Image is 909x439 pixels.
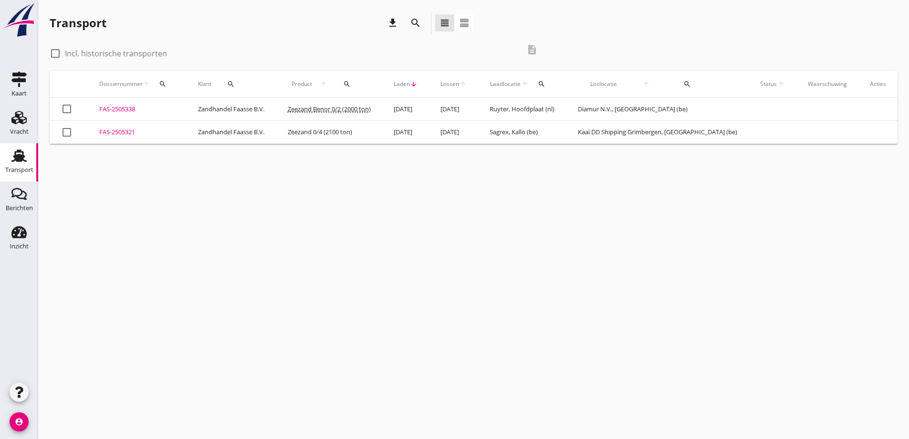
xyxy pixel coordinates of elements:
td: Sagrex, Kallo (be) [478,121,566,144]
td: [DATE] [429,98,478,121]
i: download [387,17,398,29]
td: Zandhandel Faasse B.V. [187,98,276,121]
span: Loslocatie [578,80,630,88]
i: arrow_downward [410,80,418,88]
td: Kaai DD Shipping Grimbergen, [GEOGRAPHIC_DATA] (be) [566,121,749,144]
div: Acties [870,80,886,88]
td: Diamur N.V., [GEOGRAPHIC_DATA] (be) [566,98,749,121]
td: Zeezand 0/4 (2100 ton) [276,121,382,144]
i: arrow_upward [777,80,785,88]
i: search [343,80,351,88]
div: Vracht [10,128,29,135]
span: Zeezand Benor 0/2 (2000 ton) [288,105,371,113]
div: Transport [50,15,106,31]
span: Laadlocatie [490,80,521,88]
i: arrow_upward [459,80,467,88]
i: search [227,80,235,88]
i: search [538,80,545,88]
label: Incl. historische transporten [65,49,167,58]
i: arrow_upward [316,80,331,88]
i: arrow_upward [521,80,529,88]
div: FAS-2505338 [99,105,175,114]
i: arrow_upward [629,80,662,88]
i: view_headline [439,17,450,29]
div: Berichten [6,205,33,211]
img: logo-small.a267ee39.svg [2,2,36,38]
div: Transport [5,167,33,173]
span: Product [288,80,316,88]
div: FAS-2505321 [99,128,175,137]
td: [DATE] [382,98,429,121]
td: Ruyter, Hoofdplaat (nl) [478,98,566,121]
i: arrow_upward [143,80,150,88]
span: Laden [394,80,410,88]
div: Waarschuwing [808,80,847,88]
div: Kaart [11,90,27,96]
i: search [410,17,421,29]
span: Lossen [440,80,459,88]
span: Dossiernummer [99,80,143,88]
td: Zandhandel Faasse B.V. [187,121,276,144]
span: Status [760,80,777,88]
td: [DATE] [382,121,429,144]
i: search [683,80,691,88]
i: account_circle [10,412,29,431]
i: view_agenda [459,17,470,29]
div: Klant [198,73,264,96]
i: search [159,80,167,88]
td: [DATE] [429,121,478,144]
div: Inzicht [10,243,29,249]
